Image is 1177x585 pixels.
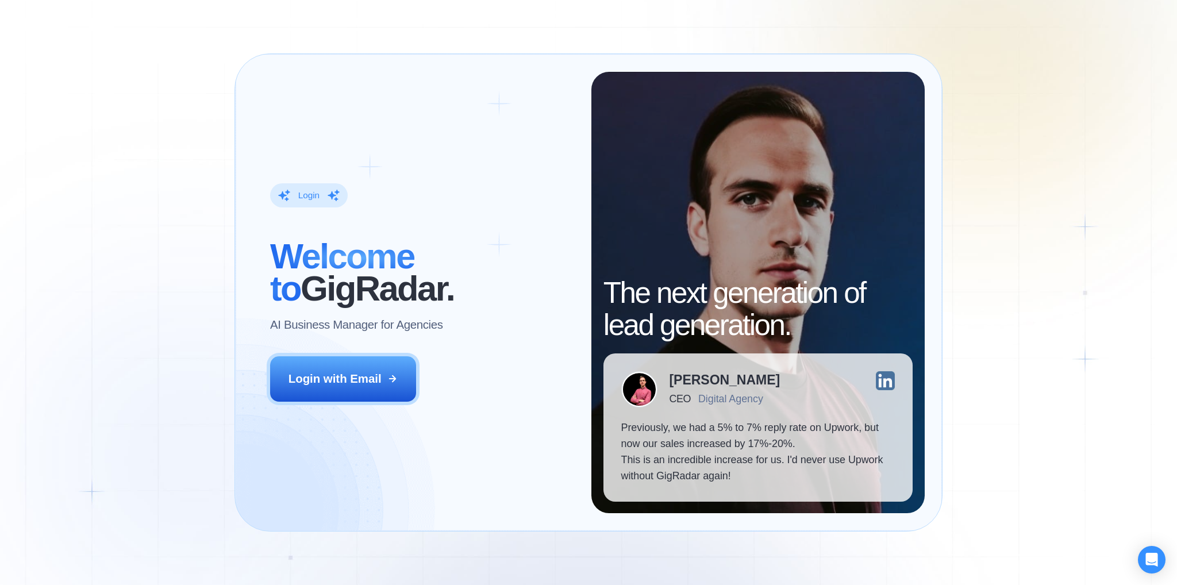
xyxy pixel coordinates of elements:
div: Login [298,190,320,201]
p: AI Business Manager for Agencies [270,317,443,333]
p: Previously, we had a 5% to 7% reply rate on Upwork, but now our sales increased by 17%-20%. This ... [621,419,895,484]
div: Digital Agency [698,393,763,405]
div: Login with Email [289,371,382,387]
div: [PERSON_NAME] [669,374,780,387]
div: CEO [669,393,691,405]
button: Login with Email [270,356,416,402]
h2: ‍ GigRadar. [270,240,574,305]
h2: The next generation of lead generation. [603,277,913,342]
span: Welcome to [270,236,414,308]
div: Open Intercom Messenger [1138,546,1166,574]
